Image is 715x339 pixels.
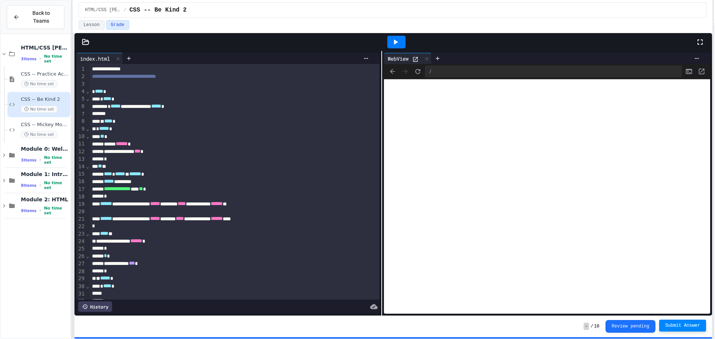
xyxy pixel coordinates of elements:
[86,253,89,259] span: Fold line
[384,53,432,64] div: WebView
[653,277,708,308] iframe: chat widget
[86,283,89,289] span: Fold line
[76,125,86,133] div: 9
[44,155,69,165] span: No time set
[76,148,86,156] div: 12
[76,245,86,253] div: 25
[106,20,129,30] button: Grade
[76,201,86,208] div: 19
[76,170,86,178] div: 15
[76,178,86,185] div: 16
[76,283,86,290] div: 30
[76,253,86,260] div: 26
[21,171,69,178] span: Module 1: Intro to the Web
[76,111,86,118] div: 7
[21,196,69,203] span: Module 2: HTML
[76,223,86,230] div: 22
[76,65,86,73] div: 1
[86,96,89,102] span: Fold line
[21,122,69,128] span: CSS -- Mickey Mouse
[76,215,86,223] div: 21
[425,65,682,77] div: /
[76,186,86,193] div: 17
[76,88,86,95] div: 4
[76,193,86,201] div: 18
[387,66,398,77] span: Back
[44,54,69,64] span: No time set
[21,145,69,152] span: Module 0: Welcome to Web Development
[412,66,423,77] button: Refresh
[384,55,412,63] div: WebView
[44,206,69,215] span: No time set
[384,79,710,314] iframe: Web Preview
[76,260,86,268] div: 27
[76,230,86,238] div: 23
[591,323,593,329] span: /
[86,163,89,169] span: Fold line
[79,20,104,30] button: Lesson
[76,290,86,298] div: 31
[21,131,57,138] span: No time set
[21,71,69,77] span: CSS -- Practice Activity 1
[21,44,69,51] span: HTML/CSS [PERSON_NAME]
[39,56,41,62] span: •
[24,9,58,25] span: Back to Teams
[606,320,656,333] button: Review pending
[21,208,36,213] span: 9 items
[400,66,411,77] span: Forward
[39,208,41,214] span: •
[696,66,707,77] button: Open in new tab
[21,106,57,113] span: No time set
[78,301,112,312] div: History
[76,103,86,110] div: 6
[76,80,86,88] div: 3
[39,182,41,188] span: •
[659,320,706,332] button: Submit Answer
[76,208,86,215] div: 20
[86,133,89,139] span: Fold line
[44,180,69,190] span: No time set
[76,53,123,64] div: index.html
[76,118,86,125] div: 8
[665,323,700,329] span: Submit Answer
[21,158,36,163] span: 3 items
[76,95,86,103] div: 5
[594,323,599,329] span: 10
[86,231,89,237] span: Fold line
[7,5,64,29] button: Back to Teams
[76,297,86,305] div: 32
[21,80,57,87] span: No time set
[76,268,86,275] div: 28
[76,156,86,163] div: 13
[76,140,86,148] div: 11
[76,55,114,63] div: index.html
[21,96,69,103] span: CSS -- Be Kind 2
[129,6,187,15] span: CSS -- Be Kind 2
[85,7,121,13] span: HTML/CSS Campbell
[21,57,36,61] span: 3 items
[683,66,695,77] button: Console
[39,157,41,163] span: •
[86,88,89,94] span: Fold line
[86,126,89,132] span: Fold line
[21,183,36,188] span: 8 items
[76,275,86,282] div: 29
[76,73,86,80] div: 2
[124,7,126,13] span: /
[76,133,86,140] div: 10
[684,309,708,332] iframe: chat widget
[584,323,589,330] span: -
[76,238,86,245] div: 24
[76,163,86,170] div: 14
